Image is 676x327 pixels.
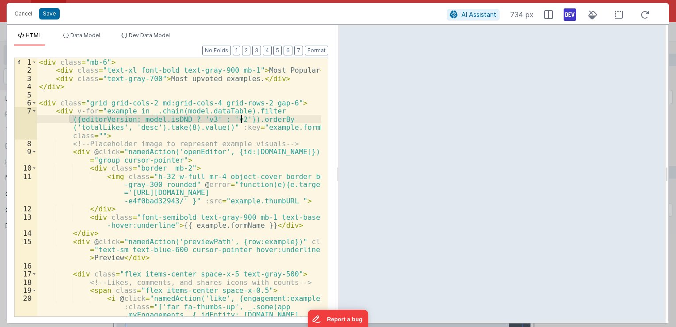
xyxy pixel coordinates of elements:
span: 734 px [510,9,534,20]
div: 6 [15,99,37,107]
div: 14 [15,229,37,237]
button: 3 [252,46,261,55]
button: Format [305,46,328,55]
button: 2 [242,46,250,55]
button: 5 [273,46,282,55]
div: 3 [15,74,37,82]
div: 10 [15,164,37,172]
button: AI Assistant [447,9,499,20]
div: 9 [15,148,37,164]
div: 12 [15,205,37,213]
div: 16 [15,262,37,270]
div: 17 [15,270,37,278]
div: 7 [15,107,37,140]
div: 5 [15,91,37,99]
button: 1 [233,46,240,55]
div: 4 [15,82,37,90]
button: 7 [294,46,303,55]
button: 4 [263,46,272,55]
span: Dev Data Model [129,32,170,39]
div: 1 [15,58,37,66]
div: 19 [15,286,37,294]
div: 18 [15,278,37,286]
div: 11 [15,172,37,205]
div: 8 [15,140,37,148]
div: 13 [15,213,37,230]
div: 2 [15,66,37,74]
button: 6 [284,46,292,55]
button: No Folds [202,46,231,55]
span: AI Assistant [461,11,496,18]
span: HTML [26,32,42,39]
button: Save [39,8,60,19]
button: Cancel [10,8,37,20]
div: 15 [15,237,37,262]
span: Data Model [70,32,100,39]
